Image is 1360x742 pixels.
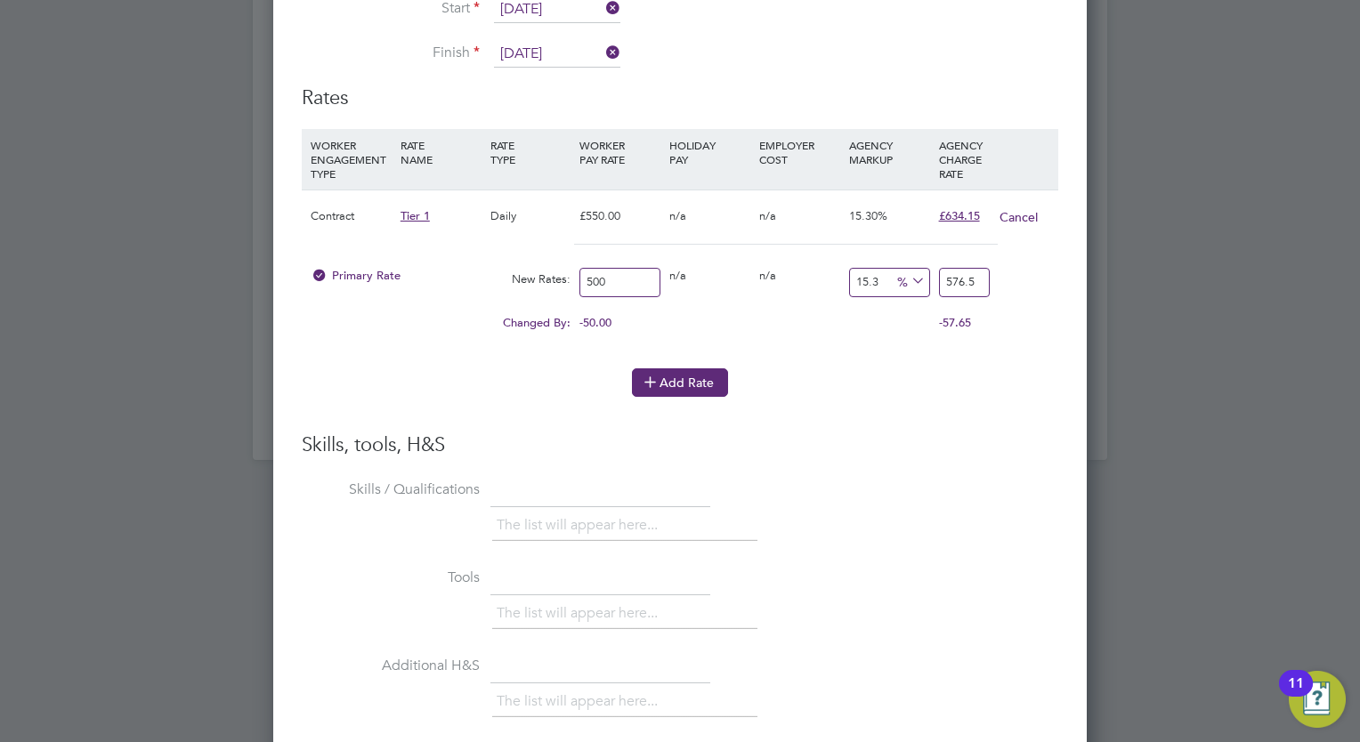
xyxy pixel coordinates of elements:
span: % [891,270,927,290]
label: Skills / Qualifications [302,480,480,499]
div: New Rates: [486,262,576,296]
li: The list will appear here... [497,601,665,625]
span: n/a [669,268,686,283]
div: Daily [486,190,576,242]
label: Additional H&S [302,657,480,675]
button: Cancel [999,208,1039,226]
span: n/a [669,208,686,223]
div: WORKER PAY RATE [575,129,665,175]
span: Tier 1 [401,208,430,223]
div: WORKER ENGAGEMENT TYPE [306,129,396,190]
div: AGENCY CHARGE RATE [935,129,994,190]
span: 15.30% [849,208,887,223]
span: n/a [759,268,776,283]
button: Add Rate [632,368,728,397]
div: Changed By: [306,306,575,340]
div: 11 [1288,683,1304,706]
span: -50.00 [579,315,611,330]
div: HOLIDAY PAY [665,129,755,175]
label: Tools [302,569,480,587]
span: £634.15 [939,208,980,223]
li: The list will appear here... [497,513,665,537]
span: n/a [759,208,776,223]
h3: Skills, tools, H&S [302,432,1058,458]
div: RATE TYPE [486,129,576,175]
span: -57.65 [939,315,971,330]
button: Open Resource Center, 11 new notifications [1289,671,1346,728]
div: £550.00 [575,190,665,242]
input: Select one [494,41,620,68]
h3: Rates [302,85,1058,111]
div: AGENCY MARKUP [845,129,935,175]
span: Primary Rate [311,268,401,283]
li: The list will appear here... [497,690,665,714]
div: EMPLOYER COST [755,129,845,175]
div: Contract [306,190,396,242]
label: Finish [302,44,480,62]
div: RATE NAME [396,129,486,175]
